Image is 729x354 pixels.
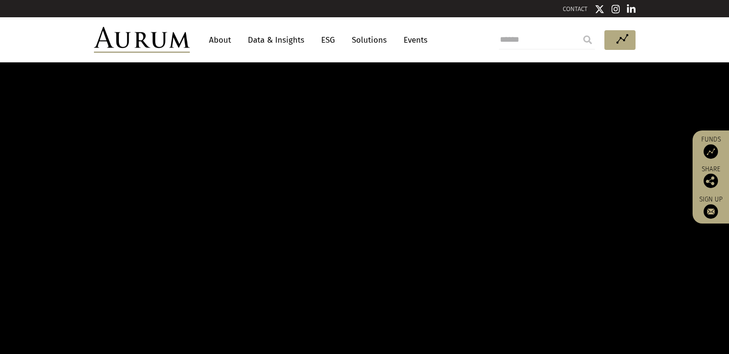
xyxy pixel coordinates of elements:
img: Linkedin icon [627,4,636,14]
a: Solutions [347,31,392,49]
a: Funds [697,135,724,159]
a: About [204,31,236,49]
a: Sign up [697,195,724,219]
img: Twitter icon [595,4,604,14]
input: Submit [578,30,597,49]
a: ESG [316,31,340,49]
img: Share this post [704,174,718,188]
img: Aurum [94,27,190,53]
img: Sign up to our newsletter [704,204,718,219]
img: Access Funds [704,144,718,159]
a: Data & Insights [243,31,309,49]
img: Instagram icon [612,4,620,14]
div: Share [697,166,724,188]
a: Events [399,31,428,49]
a: CONTACT [563,5,588,12]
